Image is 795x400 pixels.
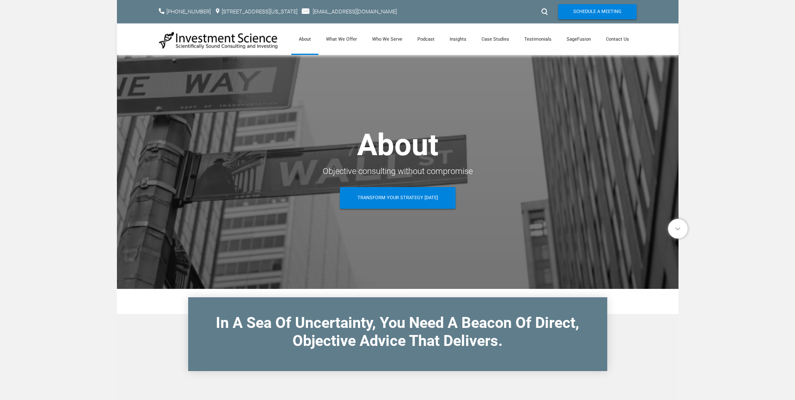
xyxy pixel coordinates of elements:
[559,23,598,55] a: SageFusion
[222,8,298,15] a: [STREET_ADDRESS][US_STATE]​
[410,23,442,55] a: Podcast
[474,23,517,55] a: Case Studies
[319,23,365,55] a: What We Offer
[442,23,474,55] a: Insights
[166,8,211,15] a: [PHONE_NUMBER]
[340,187,456,209] a: Transform Your Strategy [DATE]
[216,314,579,350] font: In A Sea Of Uncertainty, You Need A Beacon Of​ Direct, Objective Advice That Delivers.
[598,23,637,55] a: Contact Us
[365,23,410,55] a: Who We Serve
[159,164,637,179] div: Objective consulting without compromise
[357,187,438,209] span: Transform Your Strategy [DATE]
[291,23,319,55] a: About
[517,23,559,55] a: Testimonials
[558,4,637,19] a: Schedule A Meeting
[573,4,621,19] span: Schedule A Meeting
[313,8,397,15] a: [EMAIL_ADDRESS][DOMAIN_NAME]
[159,31,278,49] img: Investment Science | NYC Consulting Services
[357,127,438,163] strong: About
